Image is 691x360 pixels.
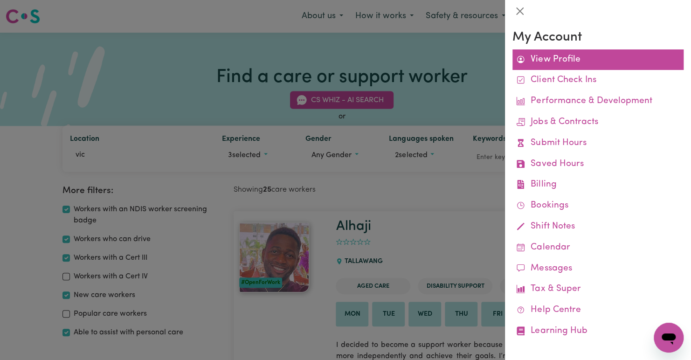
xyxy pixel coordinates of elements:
a: Bookings [512,195,684,216]
a: Help Centre [512,300,684,321]
a: Tax & Super [512,279,684,300]
a: Messages [512,258,684,279]
a: Submit Hours [512,133,684,154]
a: Shift Notes [512,216,684,237]
a: Saved Hours [512,154,684,175]
a: Jobs & Contracts [512,112,684,133]
a: Learning Hub [512,321,684,342]
a: Billing [512,174,684,195]
a: Calendar [512,237,684,258]
a: Performance & Development [512,91,684,112]
iframe: Button to launch messaging window [654,323,684,353]
h3: My Account [512,30,684,46]
button: Close [512,4,527,19]
a: Client Check Ins [512,70,684,91]
a: View Profile [512,49,684,70]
